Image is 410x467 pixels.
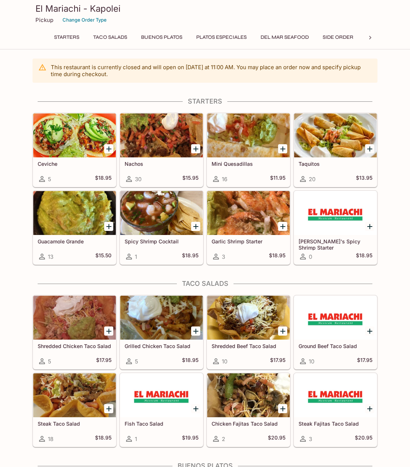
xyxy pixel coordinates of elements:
[59,14,110,26] button: Change Order Type
[207,113,290,187] a: Mini Quesadillas16$11.95
[319,32,357,42] button: Side Order
[191,404,200,413] button: Add Fish Taco Salad
[257,32,313,42] button: Del Mar Seafood
[207,295,290,369] a: Shredded Beef Taco Salad10$17.95
[125,161,198,167] h5: Nachos
[182,252,198,261] h5: $18.95
[191,144,200,153] button: Add Nachos
[104,222,113,231] button: Add Guacamole Grande
[33,296,116,340] div: Shredded Chicken Taco Salad
[51,64,372,78] p: This restaurant is currently closed and will open on [DATE] at 11:00 AM . You may place an order ...
[120,113,203,157] div: Nachos
[120,113,203,187] a: Nachos30$15.95
[294,296,377,340] div: Ground Beef Taco Salad
[104,326,113,336] button: Add Shredded Chicken Taco Salad
[278,326,287,336] button: Add Shredded Beef Taco Salad
[222,436,225,442] span: 2
[309,358,314,365] span: 10
[33,373,116,417] div: Steak Taco Salad
[222,176,227,183] span: 16
[135,436,137,442] span: 1
[191,222,200,231] button: Add Spicy Shrimp Cocktail
[207,113,290,157] div: Mini Quesadillas
[356,252,372,261] h5: $18.95
[357,357,372,366] h5: $17.95
[294,373,377,417] div: Steak Fajitas Taco Salad
[95,434,111,443] h5: $18.95
[365,326,374,336] button: Add Ground Beef Taco Salad
[207,296,290,340] div: Shredded Beef Taco Salad
[38,421,111,427] h5: Steak Taco Salad
[38,238,111,244] h5: Guacamole Grande
[182,175,198,183] h5: $15.95
[125,238,198,244] h5: Spicy Shrimp Cocktail
[294,113,377,157] div: Taquitos
[35,16,53,23] p: Pickup
[33,280,377,288] h4: Taco Salads
[182,357,198,366] h5: $18.95
[48,358,51,365] span: 5
[222,253,225,260] span: 3
[135,253,137,260] span: 1
[120,191,203,235] div: Spicy Shrimp Cocktail
[309,436,312,442] span: 3
[294,191,377,265] a: [PERSON_NAME]'s Spicy Shrimp Starter0$18.95
[207,191,290,265] a: Garlic Shrimp Starter3$18.95
[278,144,287,153] button: Add Mini Quesadillas
[212,238,285,244] h5: Garlic Shrimp Starter
[137,32,186,42] button: Buenos Platos
[191,326,200,336] button: Add Grilled Chicken Taco Salad
[212,421,285,427] h5: Chicken Fajitas Taco Salad
[268,434,285,443] h5: $20.95
[309,253,312,260] span: 0
[120,295,203,369] a: Grilled Chicken Taco Salad5$18.95
[38,161,111,167] h5: Ceviche
[120,373,203,417] div: Fish Taco Salad
[299,343,372,349] h5: Ground Beef Taco Salad
[104,404,113,413] button: Add Steak Taco Salad
[125,421,198,427] h5: Fish Taco Salad
[95,175,111,183] h5: $18.95
[294,113,377,187] a: Taquitos20$13.95
[294,373,377,447] a: Steak Fajitas Taco Salad3$20.95
[33,191,116,265] a: Guacamole Grande13$15.50
[294,191,377,235] div: Chuy's Spicy Shrimp Starter
[120,296,203,340] div: Grilled Chicken Taco Salad
[96,357,111,366] h5: $17.95
[207,373,290,417] div: Chicken Fajitas Taco Salad
[95,252,111,261] h5: $15.50
[269,252,285,261] h5: $18.95
[309,176,315,183] span: 20
[365,222,374,231] button: Add Chuy's Spicy Shrimp Starter
[182,434,198,443] h5: $19.95
[48,436,53,442] span: 18
[278,222,287,231] button: Add Garlic Shrimp Starter
[212,343,285,349] h5: Shredded Beef Taco Salad
[212,161,285,167] h5: Mini Quesadillas
[35,3,375,14] h3: El Mariachi - Kapolei
[135,358,138,365] span: 5
[278,404,287,413] button: Add Chicken Fajitas Taco Salad
[207,191,290,235] div: Garlic Shrimp Starter
[48,253,53,260] span: 13
[33,97,377,105] h4: Starters
[355,434,372,443] h5: $20.95
[207,373,290,447] a: Chicken Fajitas Taco Salad2$20.95
[135,176,141,183] span: 30
[120,373,203,447] a: Fish Taco Salad1$19.95
[299,421,372,427] h5: Steak Fajitas Taco Salad
[270,357,285,366] h5: $17.95
[365,144,374,153] button: Add Taquitos
[50,32,83,42] button: Starters
[192,32,251,42] button: Platos Especiales
[48,176,51,183] span: 5
[33,295,116,369] a: Shredded Chicken Taco Salad5$17.95
[365,404,374,413] button: Add Steak Fajitas Taco Salad
[356,175,372,183] h5: $13.95
[33,113,116,157] div: Ceviche
[299,161,372,167] h5: Taquitos
[270,175,285,183] h5: $11.95
[120,191,203,265] a: Spicy Shrimp Cocktail1$18.95
[33,373,116,447] a: Steak Taco Salad18$18.95
[33,191,116,235] div: Guacamole Grande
